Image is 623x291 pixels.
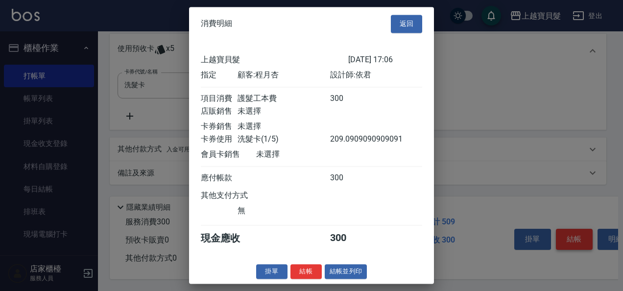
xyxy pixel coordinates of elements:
[330,134,367,145] div: 209.0909090909091
[256,264,288,279] button: 掛單
[330,173,367,183] div: 300
[201,70,238,80] div: 指定
[201,94,238,104] div: 項目消費
[201,19,232,29] span: 消費明細
[330,70,422,80] div: 設計師: 依君
[201,55,348,65] div: 上越寶貝髮
[201,121,238,132] div: 卡券銷售
[330,232,367,245] div: 300
[201,106,238,117] div: 店販銷售
[238,134,330,145] div: 洗髮卡(1/5)
[238,94,330,104] div: 護髮工本費
[201,232,256,245] div: 現金應收
[290,264,322,279] button: 結帳
[238,106,330,117] div: 未選擇
[201,149,256,160] div: 會員卡銷售
[325,264,367,279] button: 結帳並列印
[238,206,330,216] div: 無
[348,55,422,65] div: [DATE] 17:06
[238,121,330,132] div: 未選擇
[201,191,275,201] div: 其他支付方式
[238,70,330,80] div: 顧客: 程月杏
[256,149,348,160] div: 未選擇
[391,15,422,33] button: 返回
[201,134,238,145] div: 卡券使用
[330,94,367,104] div: 300
[201,173,238,183] div: 應付帳款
